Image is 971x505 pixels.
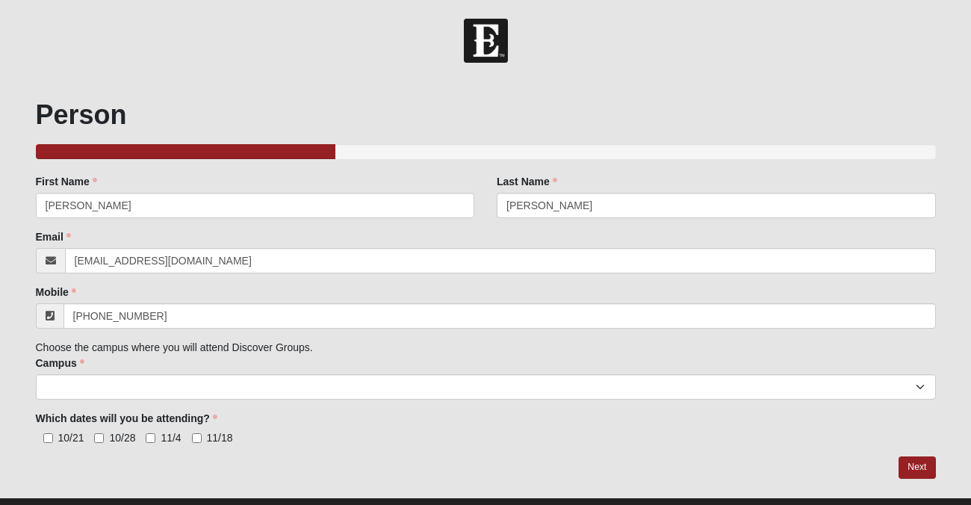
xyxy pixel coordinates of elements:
[109,432,135,444] span: 10/28
[36,174,97,189] label: First Name
[36,99,936,131] h1: Person
[192,433,202,443] input: 11/18
[464,19,508,63] img: Church of Eleven22 Logo
[36,285,76,300] label: Mobile
[36,411,217,426] label: Which dates will you be attending?
[207,432,233,444] span: 11/18
[497,174,557,189] label: Last Name
[146,433,155,443] input: 11/4
[94,433,104,443] input: 10/28
[58,432,84,444] span: 10/21
[36,229,71,244] label: Email
[36,356,84,371] label: Campus
[43,433,53,443] input: 10/21
[36,174,936,445] div: Choose the campus where you will attend Discover Groups.
[899,456,935,478] a: Next
[161,432,181,444] span: 11/4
